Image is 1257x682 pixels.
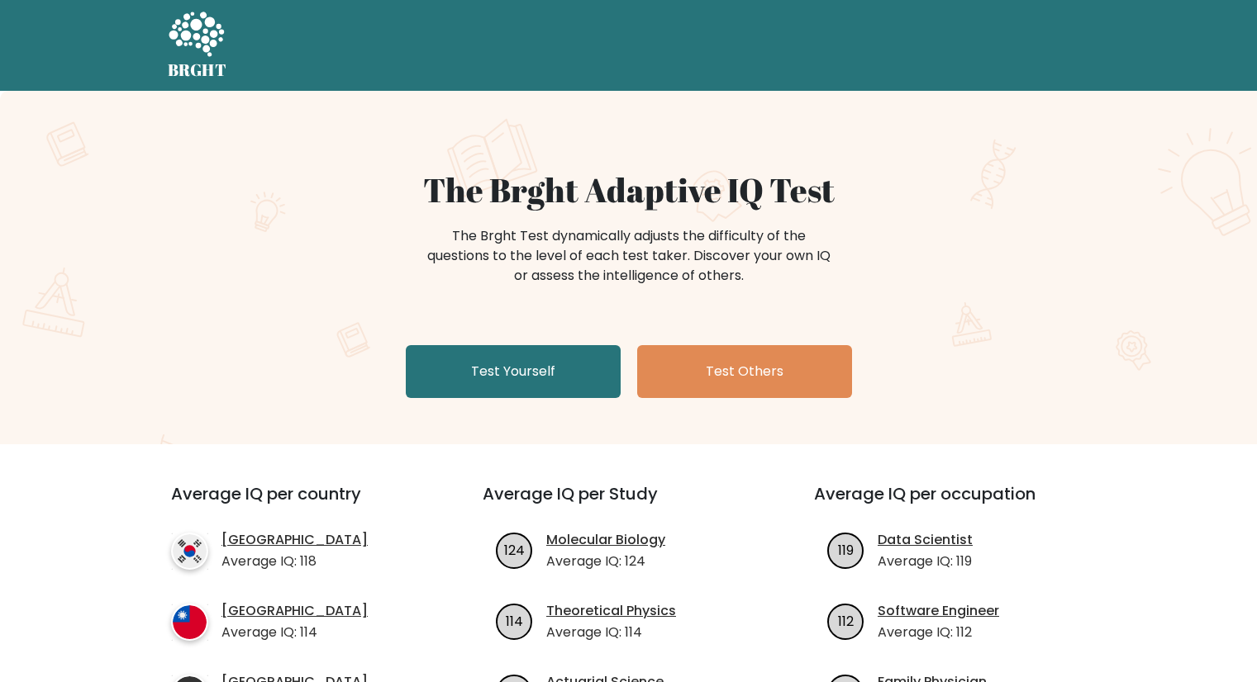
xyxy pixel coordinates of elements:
[546,623,676,642] p: Average IQ: 114
[878,530,973,550] a: Data Scientist
[546,601,676,621] a: Theoretical Physics
[221,601,368,621] a: [GEOGRAPHIC_DATA]
[814,484,1106,523] h3: Average IQ per occupation
[221,623,368,642] p: Average IQ: 114
[637,345,852,398] a: Test Others
[406,345,621,398] a: Test Yourself
[878,623,999,642] p: Average IQ: 112
[838,540,854,559] text: 119
[221,552,368,571] p: Average IQ: 118
[546,552,665,571] p: Average IQ: 124
[171,533,208,570] img: country
[168,7,227,84] a: BRGHT
[878,552,973,571] p: Average IQ: 119
[506,611,523,630] text: 114
[504,540,525,559] text: 124
[838,611,854,630] text: 112
[171,604,208,641] img: country
[226,170,1032,210] h1: The Brght Adaptive IQ Test
[546,530,665,550] a: Molecular Biology
[878,601,999,621] a: Software Engineer
[422,226,836,286] div: The Brght Test dynamically adjusts the difficulty of the questions to the level of each test take...
[168,60,227,80] h5: BRGHT
[171,484,423,523] h3: Average IQ per country
[483,484,774,523] h3: Average IQ per Study
[221,530,368,550] a: [GEOGRAPHIC_DATA]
